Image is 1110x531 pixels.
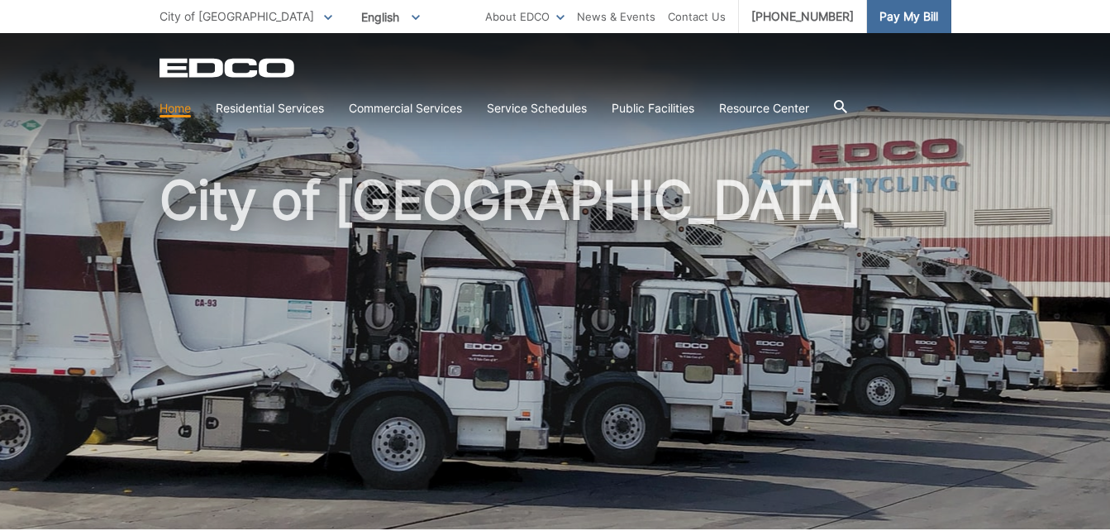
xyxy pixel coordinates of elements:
[485,7,565,26] a: About EDCO
[487,99,587,117] a: Service Schedules
[349,3,432,31] span: English
[879,7,938,26] span: Pay My Bill
[349,99,462,117] a: Commercial Services
[160,58,297,78] a: EDCD logo. Return to the homepage.
[160,99,191,117] a: Home
[612,99,694,117] a: Public Facilities
[216,99,324,117] a: Residential Services
[160,9,314,23] span: City of [GEOGRAPHIC_DATA]
[668,7,726,26] a: Contact Us
[719,99,809,117] a: Resource Center
[577,7,655,26] a: News & Events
